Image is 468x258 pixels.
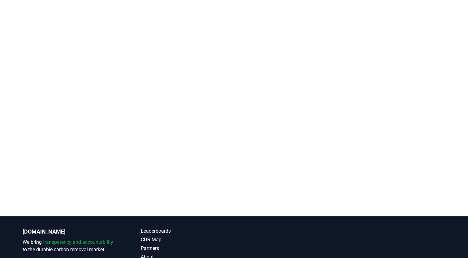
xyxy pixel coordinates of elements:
a: CDR Map [141,236,234,243]
p: We bring to the durable carbon removal market [23,239,116,253]
span: transparency and accountability [43,239,113,245]
a: Leaderboards [141,227,234,235]
p: [DOMAIN_NAME] [23,227,116,236]
a: Partners [141,245,234,252]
